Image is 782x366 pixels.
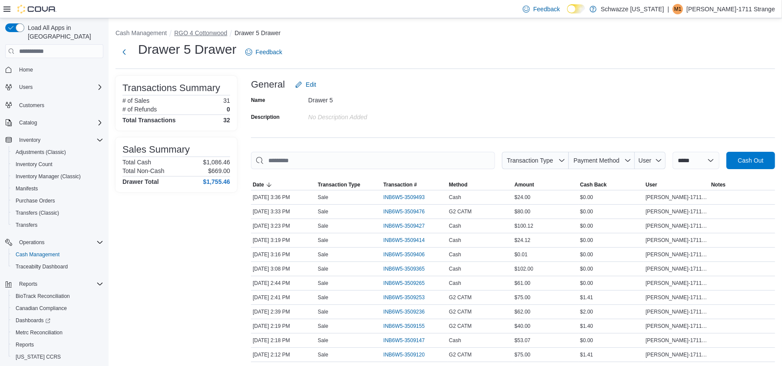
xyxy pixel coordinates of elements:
[16,99,103,110] span: Customers
[383,192,433,203] button: INB6W5-3509493
[449,351,472,358] span: G2 CATM
[519,0,563,18] a: Feedback
[578,335,644,346] div: $0.00
[674,4,682,14] span: M1
[318,181,360,188] span: Transaction Type
[251,152,495,169] input: This is a search bar. As you type, the results lower in the page will automatically filter.
[673,4,683,14] div: Mick-1711 Strange
[515,280,531,287] span: $61.00
[2,117,107,129] button: Catalog
[122,159,151,166] h6: Total Cash
[515,337,531,344] span: $53.07
[16,237,103,248] span: Operations
[383,237,425,244] span: INB6W5-3509414
[251,235,316,245] div: [DATE] 3:19 PM
[16,173,81,180] span: Inventory Manager (Classic)
[16,197,55,204] span: Purchase Orders
[12,183,103,194] span: Manifests
[16,185,38,192] span: Manifests
[16,353,61,360] span: [US_STATE] CCRS
[449,308,472,315] span: G2 CATM
[383,307,433,317] button: INB6W5-3509236
[569,152,635,169] button: Payment Method
[318,251,328,258] p: Sale
[12,327,103,338] span: Metrc Reconciliation
[9,195,107,207] button: Purchase Orders
[686,4,775,14] p: [PERSON_NAME]-1711 Strange
[308,93,425,104] div: Drawer 5
[122,178,159,185] h4: Drawer Total
[318,265,328,272] p: Sale
[383,208,425,215] span: INB6W5-3509476
[12,171,84,182] a: Inventory Manager (Classic)
[19,239,45,246] span: Operations
[646,308,708,315] span: [PERSON_NAME]-1711 Strange
[12,291,103,301] span: BioTrack Reconciliation
[12,327,66,338] a: Metrc Reconciliation
[12,196,103,206] span: Purchase Orders
[12,340,37,350] a: Reports
[515,323,531,330] span: $40.00
[515,265,533,272] span: $102.00
[251,79,285,90] h3: General
[644,180,709,190] button: User
[646,222,708,229] span: [PERSON_NAME]-1711 Strange
[9,314,107,327] a: Dashboards
[251,97,265,104] label: Name
[16,317,50,324] span: Dashboards
[318,222,328,229] p: Sale
[726,152,775,169] button: Cash Out
[318,323,328,330] p: Sale
[138,41,237,58] h1: Drawer 5 Drawer
[16,149,66,156] span: Adjustments (Classic)
[251,292,316,303] div: [DATE] 2:41 PM
[449,237,461,244] span: Cash
[9,302,107,314] button: Canadian Compliance
[19,102,44,109] span: Customers
[383,206,433,217] button: INB6W5-3509476
[578,206,644,217] div: $0.00
[515,308,531,315] span: $62.00
[223,117,230,124] h4: 32
[9,339,107,351] button: Reports
[306,80,316,89] span: Edit
[16,209,59,216] span: Transfers (Classic)
[12,147,69,157] a: Adjustments (Classic)
[16,279,41,289] button: Reports
[122,97,149,104] h6: # of Sales
[533,5,560,13] span: Feedback
[383,335,433,346] button: INB6W5-3509147
[515,251,528,258] span: $0.01
[12,352,103,362] span: Washington CCRS
[318,337,328,344] p: Sale
[19,137,40,144] span: Inventory
[711,181,726,188] span: Notes
[12,315,103,326] span: Dashboards
[19,66,33,73] span: Home
[639,157,652,164] span: User
[174,29,227,36] button: RGO 4 Cottonwood
[2,98,107,111] button: Customers
[12,291,73,301] a: BioTrack Reconciliation
[251,321,316,331] div: [DATE] 2:19 PM
[383,265,425,272] span: INB6W5-3509365
[9,327,107,339] button: Metrc Reconciliation
[502,152,569,169] button: Transaction Type
[515,351,531,358] span: $75.00
[16,135,44,145] button: Inventory
[9,170,107,183] button: Inventory Manager (Classic)
[203,178,230,185] h4: $1,755.46
[12,303,70,314] a: Canadian Compliance
[667,4,669,14] p: |
[115,29,775,39] nav: An example of EuiBreadcrumbs
[292,76,320,93] button: Edit
[12,147,103,157] span: Adjustments (Classic)
[12,208,103,218] span: Transfers (Classic)
[2,134,107,146] button: Inventory
[16,237,48,248] button: Operations
[12,340,103,350] span: Reports
[251,350,316,360] div: [DATE] 2:12 PM
[203,159,230,166] p: $1,086.46
[242,43,286,61] a: Feedback
[318,308,328,315] p: Sale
